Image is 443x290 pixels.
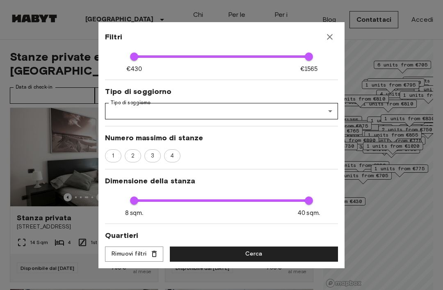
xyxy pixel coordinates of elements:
span: Dimensione della stanza [105,176,338,186]
span: 8 sqm. [125,209,144,217]
span: €430 [126,65,142,73]
span: Numero massimo di stanze [105,133,338,143]
div: 2 [125,149,141,162]
span: €1565 [300,65,318,73]
span: Filtri [105,32,122,42]
span: 3 [146,152,159,160]
button: Cerca [170,247,338,262]
span: Quartieri [105,231,338,240]
span: 40 sqm. [298,209,320,217]
button: Rimuovi filtri [105,247,163,262]
span: Tipo di soggiorno [105,87,338,96]
div: 3 [144,149,161,162]
span: 1 [107,152,119,160]
div: 1 [105,149,121,162]
div: 4 [164,149,180,162]
label: Tipo di soggiorno [111,99,151,106]
span: 2 [127,152,139,160]
span: 4 [166,152,178,160]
